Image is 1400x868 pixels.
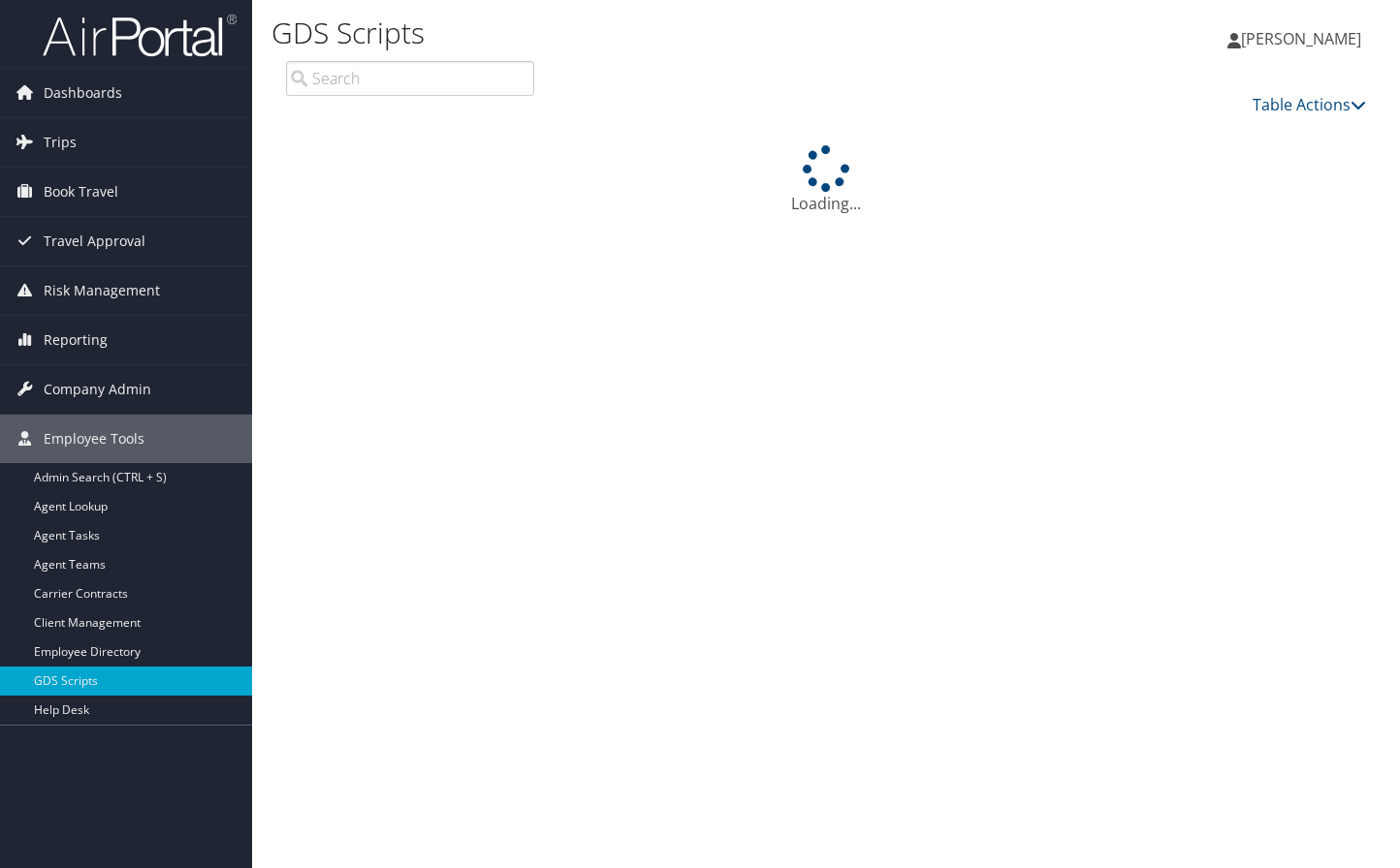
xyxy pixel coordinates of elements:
span: Risk Management [44,266,160,315]
input: Search [286,61,534,96]
h1: GDS Scripts [271,13,1011,53]
span: Employee Tools [44,415,144,463]
span: Book Travel [44,168,118,216]
span: Reporting [44,316,108,364]
img: airportal-logo.png [43,13,237,58]
span: Company Admin [44,365,151,414]
a: [PERSON_NAME] [1227,10,1381,68]
span: [PERSON_NAME] [1241,28,1361,49]
span: Travel Approval [44,217,145,265]
span: Dashboards [44,69,122,117]
span: Trips [44,118,77,167]
div: Loading... [286,145,1366,215]
a: Table Actions [1253,94,1366,115]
